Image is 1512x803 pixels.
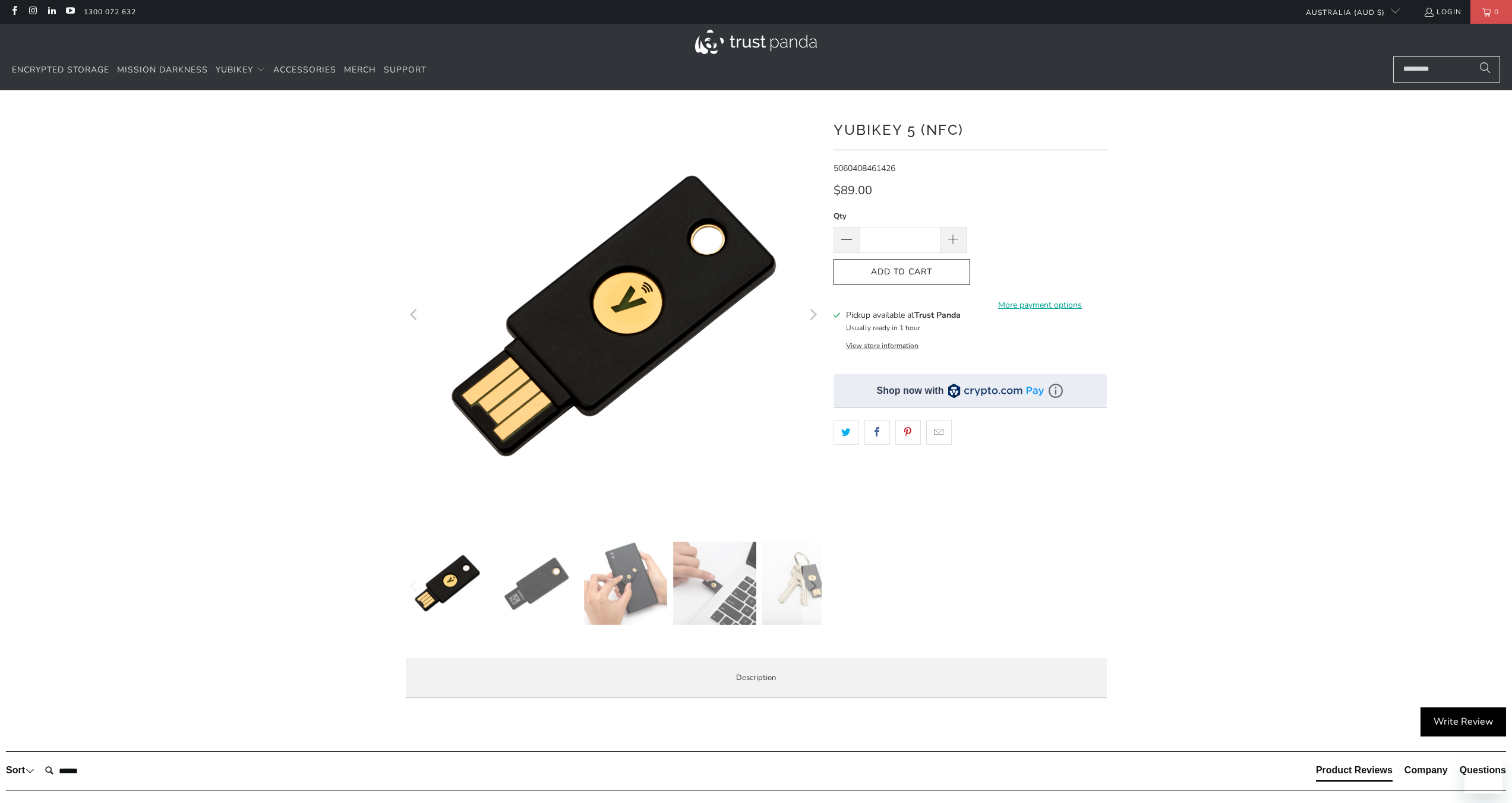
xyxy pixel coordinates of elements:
[1316,764,1393,777] div: Product Reviews
[406,658,1107,698] label: Description
[803,542,822,631] button: Next
[9,7,19,17] a: Trust Panda Australia on Facebook
[1464,755,1502,793] iframe: Button to launch messaging window
[834,182,872,198] span: $89.00
[834,210,967,223] label: Qty
[1316,764,1506,788] div: Reviews Tabs
[673,542,756,625] img: YubiKey 5 (NFC) - Trust Panda
[1460,764,1506,777] div: Questions
[27,7,37,17] a: Trust Panda Australia on Instagram
[344,64,376,75] span: Merch
[846,323,920,333] small: Usually ready in 1 hour
[1423,5,1462,18] a: Login
[273,64,336,75] span: Accessories
[406,108,822,524] a: YubiKey 5 (NFC) - Trust Panda
[65,7,75,17] a: Trust Panda Australia on YouTube
[914,309,961,321] b: Trust Panda
[273,56,336,84] a: Accessories
[1470,56,1500,83] button: Search
[834,117,1107,141] h1: YubiKey 5 (NFC)
[877,384,944,397] div: Shop now with
[12,56,109,84] a: Encrypted Storage
[846,267,958,277] span: Add to Cart
[406,542,489,625] img: YubiKey 5 (NFC) - Trust Panda
[926,420,952,445] a: Email this to a friend
[117,64,208,75] span: Mission Darkness
[40,759,135,783] input: Search
[216,56,266,84] summary: YubiKey
[846,309,961,321] h3: Pickup available at
[405,108,424,524] button: Previous
[384,64,427,75] span: Support
[6,764,34,777] div: Sort
[1393,56,1500,83] input: Search...
[46,7,56,17] a: Trust Panda Australia on LinkedIn
[384,56,427,84] a: Support
[344,56,376,84] a: Merch
[895,420,921,445] a: Share this on Pinterest
[864,420,890,445] a: Share this on Facebook
[974,299,1107,312] a: More payment options
[762,542,845,625] img: YubiKey 5 (NFC) - Trust Panda
[84,5,136,18] a: 1300 072 632
[216,64,253,75] span: YubiKey
[12,56,427,84] nav: Translation missing: en.navigation.header.main_nav
[834,163,895,174] span: 5060408461426
[695,30,817,54] img: Trust Panda Australia
[495,542,578,625] img: YubiKey 5 (NFC) - Trust Panda
[584,542,667,625] img: YubiKey 5 (NFC) - Trust Panda
[117,56,208,84] a: Mission Darkness
[1404,764,1448,777] div: Company
[12,64,109,75] span: Encrypted Storage
[40,758,40,759] label: Search:
[846,341,918,350] button: View store information
[834,420,859,445] a: Share this on Twitter
[803,108,822,524] button: Next
[1421,707,1506,737] div: Write Review
[405,542,424,631] button: Previous
[834,259,970,286] button: Add to Cart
